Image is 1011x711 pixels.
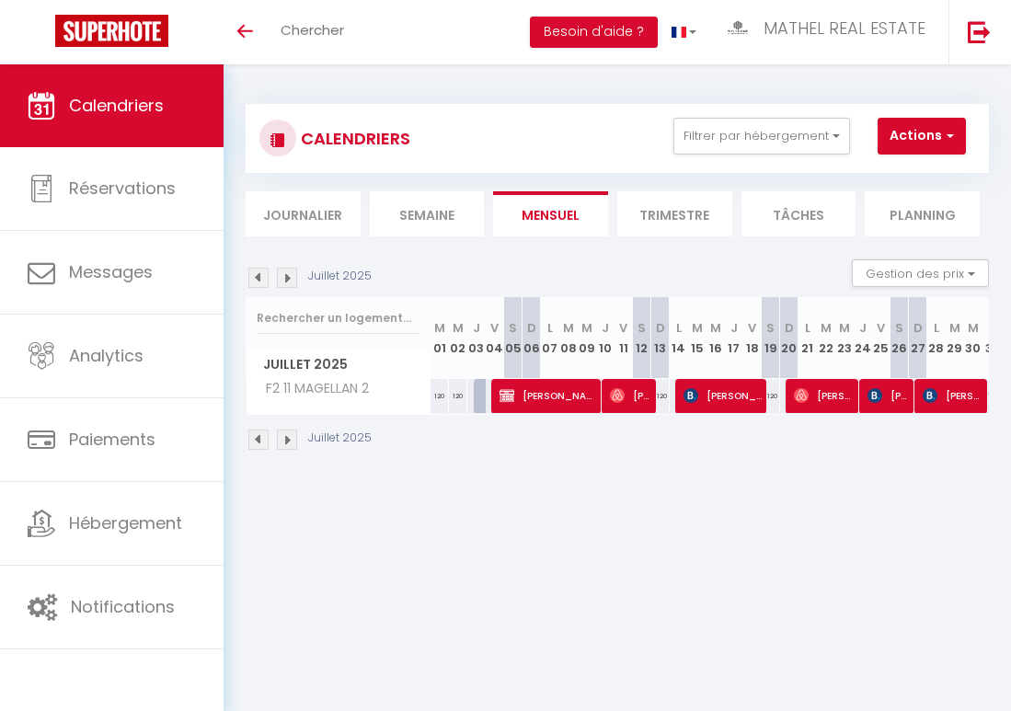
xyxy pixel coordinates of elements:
[651,379,670,413] div: 120
[541,297,559,379] th: 07
[748,319,756,337] abbr: V
[610,378,653,413] span: [PERSON_NAME]
[964,297,982,379] th: 30
[559,297,578,379] th: 08
[794,378,856,413] span: [PERSON_NAME]
[949,319,960,337] abbr: M
[578,297,596,379] th: 09
[370,191,485,236] li: Semaine
[859,319,867,337] abbr: J
[453,319,464,337] abbr: M
[246,191,361,236] li: Journalier
[688,297,707,379] th: 15
[730,319,738,337] abbr: J
[434,319,445,337] abbr: M
[821,319,832,337] abbr: M
[835,297,854,379] th: 23
[431,297,449,379] th: 01
[895,319,903,337] abbr: S
[798,297,817,379] th: 21
[431,379,449,413] div: 120
[676,319,682,337] abbr: L
[619,319,627,337] abbr: V
[867,378,911,413] span: [PERSON_NAME]
[710,319,721,337] abbr: M
[988,319,995,337] abbr: J
[69,177,176,200] span: Réservations
[670,297,688,379] th: 14
[934,319,939,337] abbr: L
[563,319,574,337] abbr: M
[762,297,780,379] th: 19
[946,297,964,379] th: 29
[449,379,467,413] div: 120
[617,191,732,236] li: Trimestre
[725,297,743,379] th: 17
[15,7,70,63] button: Ouvrir le widget de chat LiveChat
[877,319,885,337] abbr: V
[780,297,798,379] th: 20
[71,595,175,618] span: Notifications
[913,319,923,337] abbr: D
[493,191,608,236] li: Mensuel
[581,319,592,337] abbr: M
[817,297,835,379] th: 22
[473,319,480,337] abbr: J
[923,378,984,413] span: [PERSON_NAME]
[785,319,794,337] abbr: D
[308,430,372,447] p: Juillet 2025
[509,319,517,337] abbr: S
[615,297,633,379] th: 11
[927,297,946,379] th: 28
[805,319,810,337] abbr: L
[69,260,153,283] span: Messages
[872,297,890,379] th: 25
[707,297,725,379] th: 16
[743,297,762,379] th: 18
[69,511,182,534] span: Hébergement
[692,319,703,337] abbr: M
[651,297,670,379] th: 13
[527,319,536,337] abbr: D
[308,268,372,285] p: Juillet 2025
[69,428,155,451] span: Paiements
[504,297,523,379] th: 05
[547,319,553,337] abbr: L
[449,297,467,379] th: 02
[296,118,410,159] h3: CALENDRIERS
[638,319,646,337] abbr: S
[486,297,504,379] th: 04
[52,3,75,25] div: Notification de nouveau message
[281,20,344,40] span: Chercher
[602,319,609,337] abbr: J
[55,15,168,47] img: Super Booking
[596,297,615,379] th: 10
[982,297,1001,379] th: 31
[490,319,499,337] abbr: V
[69,94,164,117] span: Calendriers
[249,379,373,399] span: F2 11 MAGELLAN 2
[839,319,850,337] abbr: M
[500,378,598,413] span: [PERSON_NAME]
[467,297,486,379] th: 03
[523,297,541,379] th: 06
[656,319,665,337] abbr: D
[741,191,856,236] li: Tâches
[909,297,927,379] th: 27
[762,379,780,413] div: 120
[247,351,430,378] span: Juillet 2025
[865,191,980,236] li: Planning
[633,297,651,379] th: 12
[854,297,872,379] th: 24
[764,17,925,40] span: MATHEL REAL ESTATE
[968,20,991,43] img: logout
[890,297,909,379] th: 26
[766,319,775,337] abbr: S
[724,17,752,40] img: ...
[684,378,764,413] span: [PERSON_NAME]
[673,118,850,155] button: Filtrer par hébergement
[69,344,144,367] span: Analytics
[852,259,989,287] button: Gestion des prix
[257,302,419,335] input: Rechercher un logement...
[530,17,658,48] button: Besoin d'aide ?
